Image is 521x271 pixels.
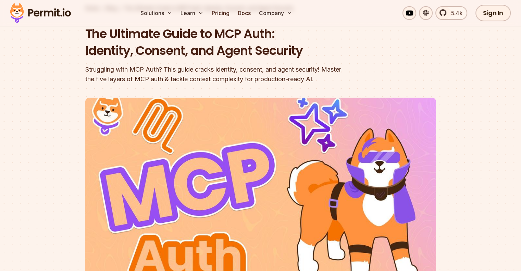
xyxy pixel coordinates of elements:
[85,65,348,84] div: Struggling with MCP Auth? This guide cracks identity, consent, and agent security! Master the fiv...
[475,5,511,21] a: Sign In
[178,6,206,20] button: Learn
[256,6,295,20] button: Company
[7,1,74,25] img: Permit logo
[209,6,232,20] a: Pricing
[85,25,348,59] h1: The Ultimate Guide to MCP Auth: Identity, Consent, and Agent Security
[235,6,253,20] a: Docs
[435,6,467,20] a: 5.4k
[447,9,462,17] span: 5.4k
[138,6,175,20] button: Solutions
